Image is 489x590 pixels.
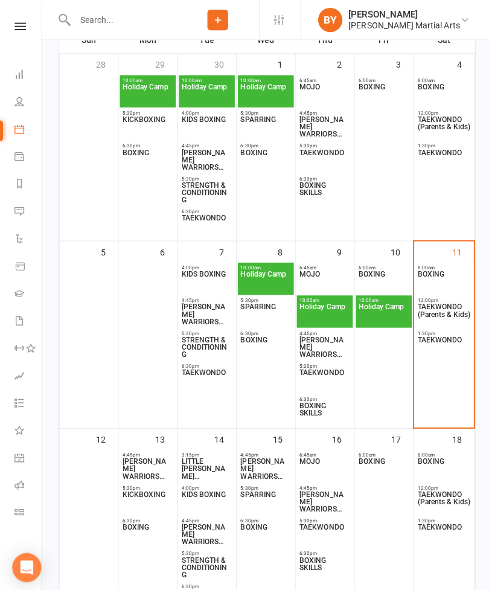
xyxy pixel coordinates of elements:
[238,520,289,542] span: BOXING
[414,487,468,509] span: TAEKWONDO (Parents & Kids)
[14,170,42,197] a: Reports
[414,515,468,520] span: 1:30pm
[238,269,289,290] span: Holiday Camp
[449,426,471,446] div: 18
[297,515,348,520] span: 5:30pm
[121,487,172,509] span: KICKBOXING
[121,148,172,170] span: BOXING
[180,263,231,269] span: 4:00pm
[180,449,231,455] span: 3:15pm
[297,263,348,269] span: 6:45am
[293,27,352,53] th: Thu
[297,269,348,290] span: MOJO
[238,83,289,104] span: Holiday Camp
[414,296,468,301] span: 12:00pm
[297,361,348,367] span: 5:30pm
[297,482,348,487] span: 4:45pm
[180,110,231,115] span: 4:00pm
[238,329,289,334] span: 6:30pm
[346,20,456,31] div: [PERSON_NAME] Martial Arts
[330,426,351,446] div: 16
[121,110,172,115] span: 5:30pm
[180,455,231,476] span: LITTLE [PERSON_NAME] WARRIORS (WPS School Pick Up include...
[238,296,289,301] span: 5:30pm
[121,83,172,104] span: Holiday Camp
[180,77,231,83] span: 10:00am
[121,77,172,83] span: 10:00am
[213,426,234,446] div: 14
[180,269,231,290] span: KIDS BOXING
[356,263,406,269] span: 6:00am
[297,399,348,421] span: BOXING SKILLS
[414,263,468,269] span: 8:00am
[414,77,468,83] span: 8:00am
[316,8,340,32] div: BY
[414,520,468,542] span: TAEKWONDO
[176,27,235,53] th: Tue
[356,455,406,476] span: BOXING
[276,54,293,74] div: 1
[238,515,289,520] span: 6:30pm
[414,110,468,115] span: 12:00pm
[276,240,293,260] div: 8
[121,115,172,137] span: KICKBOXING
[159,240,176,260] div: 6
[297,487,348,509] span: [PERSON_NAME] WARRIORS (Kids - All Levels)
[414,455,468,476] span: BOXING
[414,143,468,148] span: 1:30pm
[217,240,234,260] div: 7
[356,83,406,104] span: BOXING
[356,449,406,455] span: 6:00am
[180,547,231,553] span: 5:30pm
[14,415,42,442] a: What's New
[180,296,231,301] span: 4:45pm
[454,54,471,74] div: 4
[154,54,176,74] div: 29
[297,329,348,334] span: 4:45pm
[14,89,42,116] a: People
[180,148,231,170] span: [PERSON_NAME] WARRIORS (Kids - All Levels)
[238,455,289,476] span: [PERSON_NAME] WARRIORS (Kids - All Levels)
[297,553,348,574] span: BOXING SKILLS
[297,148,348,170] span: TAEKWONDO
[180,208,231,213] span: 6:30pm
[449,240,470,260] div: 11
[238,143,289,148] span: 6:30pm
[297,83,348,104] span: MOJO
[414,329,468,334] span: 1:30pm
[388,426,410,446] div: 17
[180,580,231,585] span: 6:30pm
[238,263,289,269] span: 10:00am
[121,143,172,148] span: 6:30pm
[180,301,231,323] span: [PERSON_NAME] WARRIORS (Kids - All Levels)
[238,110,289,115] span: 5:30pm
[271,426,293,446] div: 15
[388,240,410,260] div: 10
[180,553,231,574] span: STRENGTH & CONDITIONING
[411,27,471,53] th: Sat
[14,62,42,89] a: Dashboard
[356,301,406,323] span: Holiday Camp
[297,394,348,399] span: 6:30pm
[180,83,231,104] span: Holiday Camp
[14,496,42,524] a: Class kiosk mode
[334,240,351,260] div: 9
[297,520,348,542] span: TAEKWONDO
[297,77,348,83] span: 6:45am
[180,482,231,487] span: 4:00pm
[297,367,348,388] span: TAEKWONDO
[180,520,231,542] span: [PERSON_NAME] WARRIORS (Kids - All Levels)
[235,27,293,53] th: Wed
[14,361,42,388] a: Assessments
[414,301,468,323] span: TAEKWONDO (Parents & Kids)
[180,329,231,334] span: 5:30pm
[297,110,348,115] span: 4:45pm
[71,11,175,28] input: Search...
[238,482,289,487] span: 5:30pm
[238,115,289,137] span: SPARRING
[59,27,118,53] th: Sun
[12,549,41,578] div: Open Intercom Messenger
[180,213,231,235] span: TAEKWONDO
[414,482,468,487] span: 12:00pm
[121,449,172,455] span: 4:45pm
